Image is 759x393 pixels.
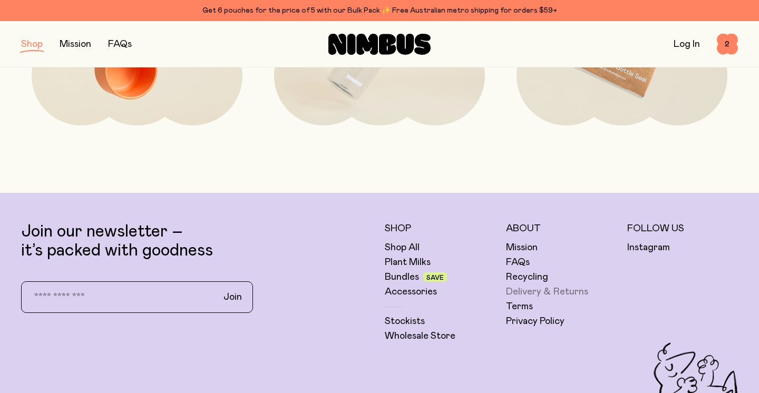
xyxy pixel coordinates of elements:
a: Shop All [385,241,420,254]
span: Join [223,291,242,303]
a: Bundles [385,271,419,283]
div: Get 6 pouches for the price of 5 with our Bulk Pack ✨ Free Australian metro shipping for orders $59+ [21,4,738,17]
a: Log In [674,40,700,49]
a: Terms [506,300,533,313]
p: Join our newsletter – it’s packed with goodness [21,222,374,260]
a: Mission [506,241,538,254]
h5: About [506,222,617,235]
button: 2 [717,34,738,55]
a: Recycling [506,271,548,283]
a: Stockists [385,315,425,328]
button: Join [215,286,250,308]
a: FAQs [506,256,530,269]
a: Plant Milks [385,256,431,269]
a: Delivery & Returns [506,286,588,298]
span: Save [426,274,444,281]
a: Privacy Policy [506,315,565,328]
a: Accessories [385,286,437,298]
a: FAQs [108,40,132,49]
a: Wholesale Store [385,330,455,342]
h5: Follow Us [627,222,738,235]
h5: Shop [385,222,495,235]
a: Mission [60,40,91,49]
a: Instagram [627,241,670,254]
